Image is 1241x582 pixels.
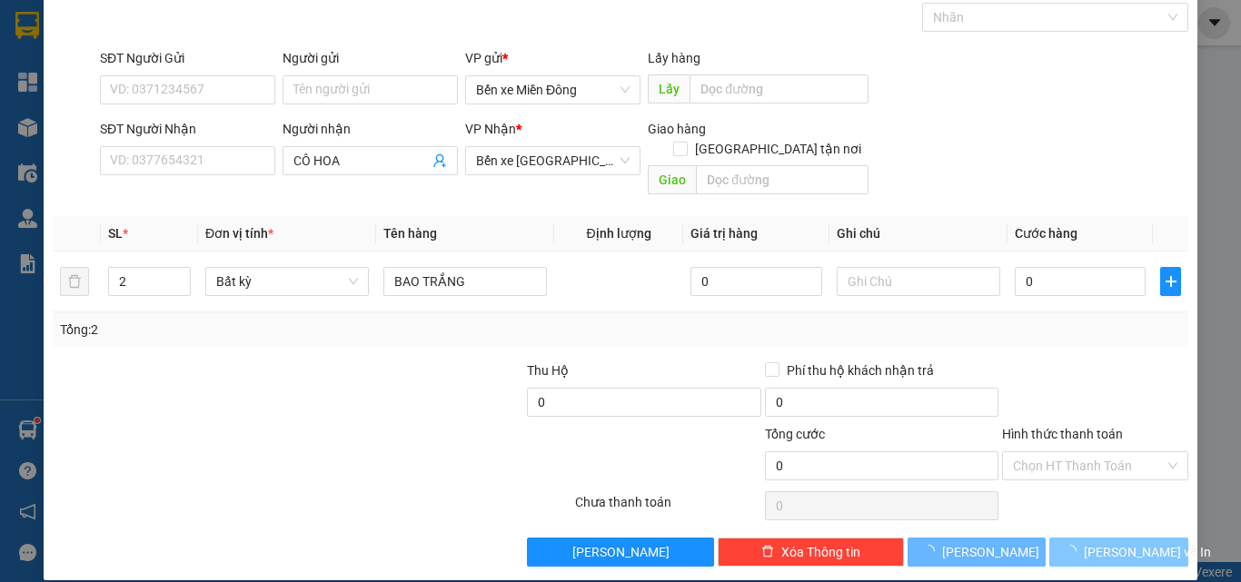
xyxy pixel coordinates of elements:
button: [PERSON_NAME] [908,538,1047,567]
span: Tên hàng [383,226,437,241]
span: VP Nhận [465,122,516,136]
span: Cước hàng [1015,226,1077,241]
li: Rạng Đông Buslines [9,9,263,77]
div: Người gửi [283,48,458,68]
input: Dọc đường [690,74,869,104]
input: VD: Bàn, Ghế [383,267,547,296]
span: plus [1161,274,1180,289]
input: 0 [690,267,821,296]
span: Giá trị hàng [690,226,758,241]
div: Tổng: 2 [60,320,481,340]
span: loading [922,545,942,557]
span: SL [108,226,123,241]
li: VP Bến xe Miền Đông [9,98,125,138]
button: [PERSON_NAME] và In [1049,538,1188,567]
span: Xóa Thông tin [781,542,860,562]
input: Ghi Chú [837,267,1000,296]
div: Chưa thanh toán [573,492,763,524]
div: Người nhận [283,119,458,139]
span: Bến xe Quảng Ngãi [476,147,630,174]
button: [PERSON_NAME] [527,538,713,567]
div: VP gửi [465,48,640,68]
span: Giao [648,165,696,194]
span: loading [1064,545,1084,557]
span: Lấy hàng [648,51,700,65]
span: [PERSON_NAME] và In [1084,542,1211,562]
span: Giao hàng [648,122,706,136]
button: plus [1160,267,1181,296]
div: SĐT Người Gửi [100,48,275,68]
span: [PERSON_NAME] [572,542,670,562]
span: Phí thu hộ khách nhận trả [779,360,941,380]
span: [PERSON_NAME] [942,542,1039,562]
th: Ghi chú [829,216,1008,252]
div: SĐT Người Nhận [100,119,275,139]
span: Đơn vị tính [205,226,273,241]
input: Dọc đường [696,165,869,194]
span: user-add [432,153,447,168]
span: Tổng cước [765,427,825,441]
span: Thu Hộ [527,363,569,378]
span: Bất kỳ [216,268,358,295]
button: delete [60,267,89,296]
span: delete [761,545,774,559]
label: Hình thức thanh toán [1002,427,1123,441]
li: VP Bến xe [GEOGRAPHIC_DATA] [125,98,242,158]
span: [GEOGRAPHIC_DATA] tận nơi [688,139,869,159]
span: Định lượng [586,226,650,241]
button: deleteXóa Thông tin [718,538,904,567]
span: Lấy [648,74,690,104]
span: Bến xe Miền Đông [476,76,630,104]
